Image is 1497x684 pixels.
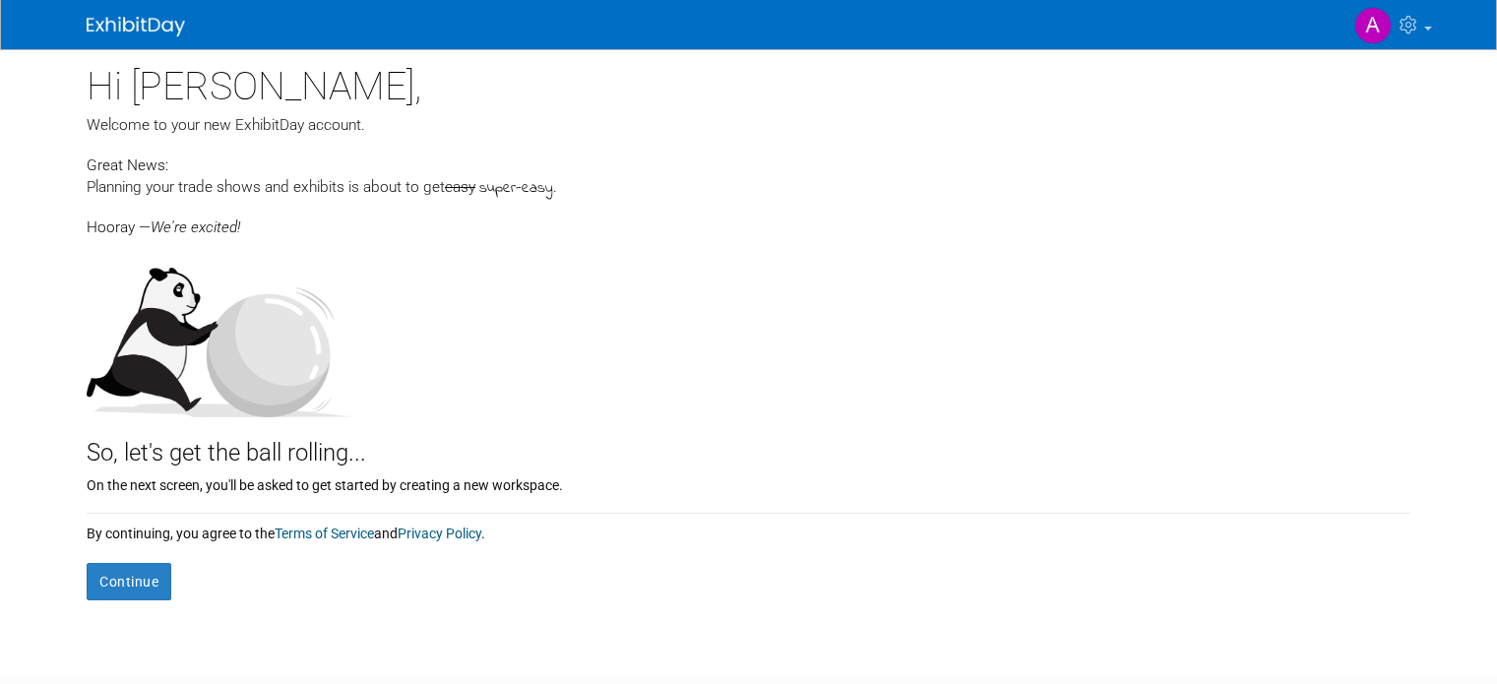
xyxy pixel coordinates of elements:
[87,114,1410,136] div: Welcome to your new ExhibitDay account.
[398,526,481,541] a: Privacy Policy
[87,17,185,36] img: ExhibitDay
[87,200,1410,238] div: Hooray —
[87,248,352,417] img: Let's get the ball rolling
[479,177,553,200] span: super-easy
[87,154,1410,176] div: Great News:
[87,176,1410,200] div: Planning your trade shows and exhibits is about to get .
[151,218,240,236] span: We're excited!
[87,470,1410,495] div: On the next screen, you'll be asked to get started by creating a new workspace.
[275,526,374,541] a: Terms of Service
[87,563,171,600] button: Continue
[87,514,1410,543] div: By continuing, you agree to the and .
[445,178,475,196] span: easy
[87,417,1410,470] div: So, let's get the ball rolling...
[87,49,1410,114] div: Hi [PERSON_NAME],
[1354,7,1392,44] img: Alex Blackburne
